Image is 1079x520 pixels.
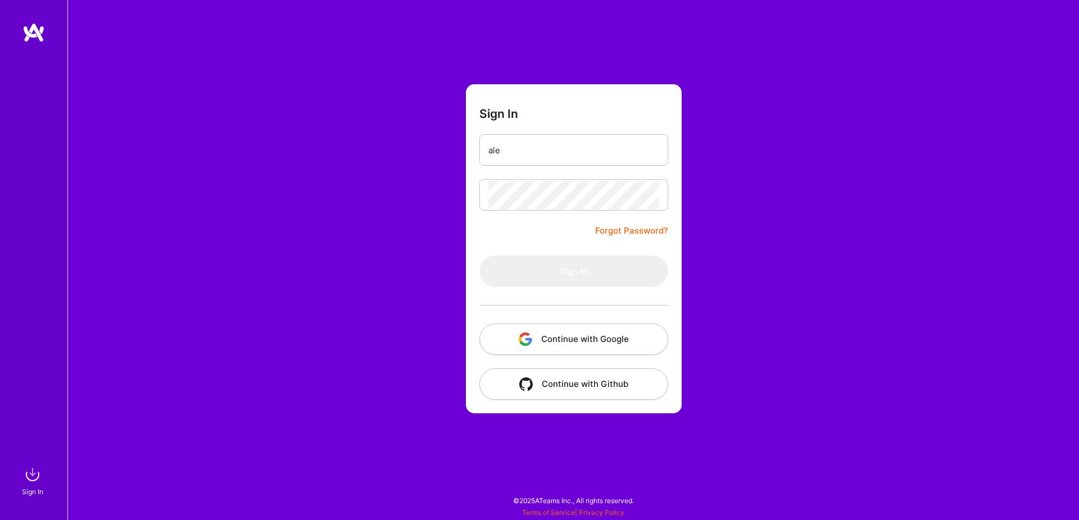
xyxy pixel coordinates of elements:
[519,377,533,391] img: icon
[479,256,668,287] button: Sign In
[67,486,1079,514] div: © 2025 ATeams Inc., All rights reserved.
[522,508,575,517] a: Terms of Service
[479,107,518,121] h3: Sign In
[522,508,624,517] span: |
[21,463,44,486] img: sign in
[595,224,668,238] a: Forgot Password?
[579,508,624,517] a: Privacy Policy
[519,332,532,346] img: icon
[479,368,668,400] button: Continue with Github
[24,463,44,498] a: sign inSign In
[22,486,43,498] div: Sign In
[22,22,45,43] img: logo
[479,323,668,355] button: Continue with Google
[488,136,659,165] input: Email...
